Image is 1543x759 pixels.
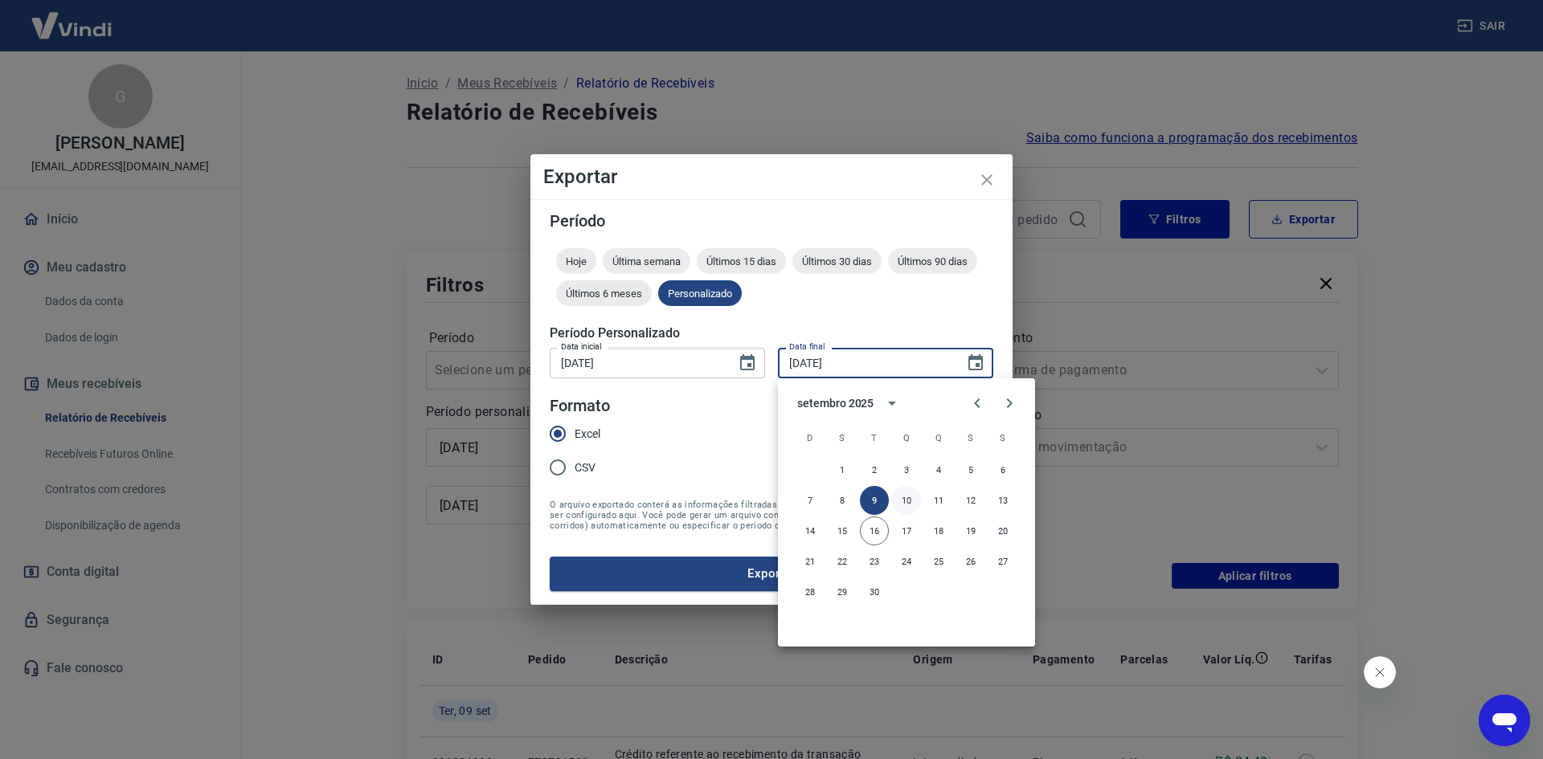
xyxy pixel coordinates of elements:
button: 20 [988,516,1017,545]
span: terça-feira [860,422,889,454]
span: sábado [988,422,1017,454]
span: domingo [796,422,825,454]
button: 16 [860,516,889,545]
span: Últimos 30 dias [792,255,882,267]
button: 29 [828,577,857,606]
button: Previous month [961,387,993,419]
button: Exportar [550,557,993,590]
iframe: Fechar mensagem [1364,656,1396,688]
legend: Formato [550,394,610,418]
button: Choose date, selected date is 9 de set de 2025 [960,347,992,379]
div: Últimos 90 dias [888,248,977,274]
button: 10 [892,486,921,515]
button: 14 [796,516,825,545]
button: 3 [892,455,921,484]
button: 17 [892,516,921,545]
iframe: Botão para abrir a janela de mensagens [1479,695,1530,746]
span: CSV [575,459,596,476]
button: 6 [988,455,1017,484]
button: 22 [828,547,857,576]
div: Últimos 30 dias [792,248,882,274]
label: Data inicial [561,341,602,353]
div: Últimos 15 dias [697,248,786,274]
span: Olá! Precisa de ajuda? [10,11,135,24]
button: 23 [860,547,889,576]
button: close [968,161,1006,199]
button: 25 [924,547,953,576]
button: 7 [796,486,825,515]
button: 27 [988,547,1017,576]
span: quarta-feira [892,422,921,454]
button: 11 [924,486,953,515]
div: Hoje [556,248,596,274]
input: DD/MM/YYYY [550,348,725,377]
span: Excel [575,426,600,443]
input: DD/MM/YYYY [778,348,953,377]
button: 8 [828,486,857,515]
span: Últimos 15 dias [697,255,786,267]
button: 26 [956,547,985,576]
div: Últimos 6 meses [556,280,652,306]
button: 1 [828,455,857,484]
button: 9 [860,486,889,515]
h5: Período Personalizado [550,325,993,341]
span: segunda-feira [828,422,857,454]
button: Choose date, selected date is 10 de set de 2025 [731,347,763,379]
button: 19 [956,516,985,545]
button: calendar view is open, switch to year view [878,390,906,417]
button: 12 [956,486,985,515]
div: setembro 2025 [797,395,874,412]
span: Última semana [603,255,690,267]
span: Hoje [556,255,596,267]
button: 24 [892,547,921,576]
button: 28 [796,577,825,606]
span: quinta-feira [924,422,953,454]
span: Últimos 6 meses [556,288,652,300]
span: Personalizado [658,288,742,300]
div: Última semana [603,248,690,274]
label: Data final [789,341,825,353]
button: 5 [956,455,985,484]
button: 18 [924,516,953,545]
div: Personalizado [658,280,742,306]
span: sexta-feira [956,422,985,454]
button: 4 [924,455,953,484]
button: 30 [860,577,889,606]
button: 2 [860,455,889,484]
button: 21 [796,547,825,576]
span: Últimos 90 dias [888,255,977,267]
h5: Período [550,213,993,229]
button: 15 [828,516,857,545]
h4: Exportar [543,167,1000,186]
button: 13 [988,486,1017,515]
span: O arquivo exportado conterá as informações filtradas na tela anterior com exceção do período que ... [550,500,993,531]
button: Next month [993,387,1025,419]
